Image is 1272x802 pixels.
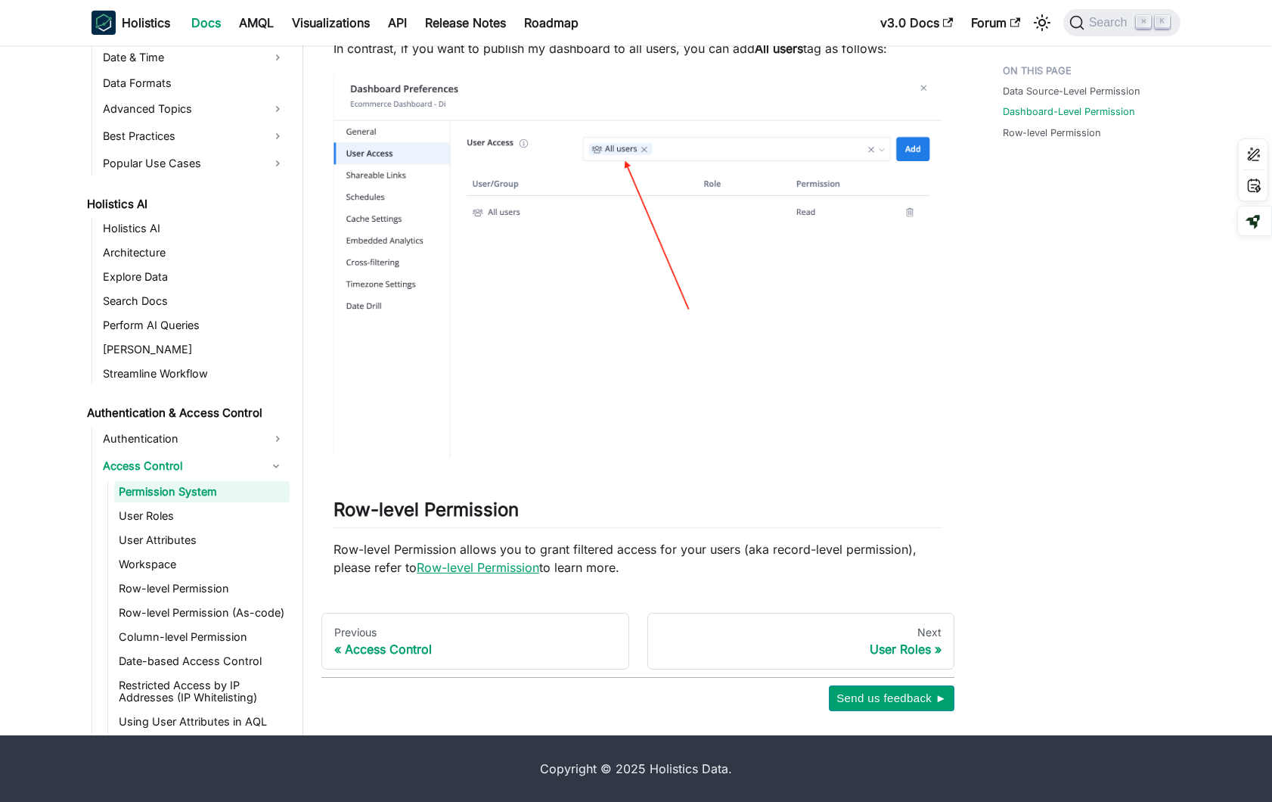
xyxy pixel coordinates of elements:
a: Date & Time [98,45,290,70]
button: Send us feedback ► [829,685,954,711]
a: PreviousAccess Control [321,613,629,670]
a: Using User Attributes in AQL [114,711,290,732]
img: Publish my dashboard to all users [334,73,942,459]
button: Collapse sidebar category 'Access Control' [262,454,290,478]
a: Docs [182,11,230,35]
nav: Docs pages [321,613,954,670]
kbd: K [1155,15,1170,29]
strong: All users [755,41,803,56]
span: Search [1084,16,1137,30]
a: Forum [962,11,1029,35]
a: [PERSON_NAME] [98,339,290,360]
button: Search (Command+K) [1063,9,1180,36]
kbd: ⌘ [1136,15,1151,29]
a: Row-level Permission (As-code) [114,602,290,623]
a: Date-based Access Control [114,651,290,672]
a: Column-level Permission [114,626,290,648]
a: Dashboard-Level Permission [1003,104,1135,119]
h2: Row-level Permission [334,499,942,527]
b: Holistics [122,14,170,32]
a: Explore Data [98,266,290,288]
span: Send us feedback ► [836,689,947,708]
a: Restricted Access by IP Addresses (IP Whitelisting) [114,675,290,708]
a: Data Formats [98,73,290,94]
div: User Roles [660,642,942,657]
img: Holistics [92,11,116,35]
a: Row-level Permission [417,560,539,575]
a: HolisticsHolistics [92,11,170,35]
a: API [379,11,416,35]
a: Visualizations [283,11,379,35]
a: AMQL [230,11,283,35]
a: Search Docs [98,291,290,312]
button: Switch between dark and light mode (currently light mode) [1030,11,1054,35]
a: Workspace [114,554,290,575]
a: v3.0 Docs [871,11,962,35]
a: Holistics AI [98,218,290,239]
a: Permission System [114,481,290,502]
a: Row-level Permission [114,578,290,599]
div: Copyright © 2025 Holistics Data. [155,760,1117,778]
a: Data Source-Level Permission [1003,84,1140,98]
a: Authentication & Access Control [82,403,290,424]
a: Architecture [98,242,290,263]
div: Next [660,626,942,639]
a: Authentication [98,427,290,451]
a: Release Notes [416,11,515,35]
a: Row-level Permission [1003,126,1101,140]
a: Holistics AI [82,194,290,215]
a: Perform AI Queries [98,315,290,336]
a: Access Control [98,454,262,478]
a: User Roles [114,505,290,527]
a: NextUser Roles [647,613,955,670]
div: Previous [334,626,616,639]
p: In contrast, if you want to publish my dashboard to all users, you can add tag as follows: [334,39,942,58]
a: Best Practices [98,124,290,148]
div: Access Control [334,642,616,657]
a: Roadmap [515,11,588,35]
a: Advanced Topics [98,97,290,121]
a: Streamline Workflow [98,363,290,384]
p: Row-level Permission allows you to grant filtered access for your users (aka record-level permiss... [334,540,942,577]
a: Popular Use Cases [98,151,290,176]
a: User Attributes [114,530,290,551]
